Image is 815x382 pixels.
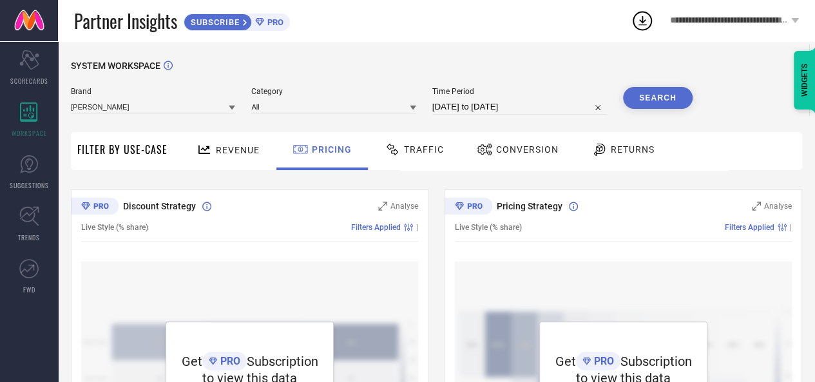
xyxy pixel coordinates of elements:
svg: Zoom [752,202,761,211]
span: PRO [591,355,614,367]
span: Category [251,87,416,96]
span: PRO [217,355,240,367]
svg: Zoom [378,202,387,211]
span: Filters Applied [351,223,401,232]
span: Get [555,354,576,369]
span: WORKSPACE [12,128,47,138]
span: Analyse [764,202,792,211]
div: Premium [71,198,119,217]
span: Partner Insights [74,8,177,34]
span: Subscription [247,354,318,369]
span: SYSTEM WORKSPACE [71,61,160,71]
span: Live Style (% share) [81,223,148,232]
span: Analyse [390,202,418,211]
div: Premium [445,198,492,217]
button: Search [623,87,693,109]
span: Traffic [404,144,444,155]
span: FWD [23,285,35,294]
span: Discount Strategy [123,201,196,211]
span: Pricing [312,144,352,155]
span: Returns [611,144,655,155]
div: Open download list [631,9,654,32]
span: Filters Applied [725,223,774,232]
span: | [416,223,418,232]
span: Time Period [432,87,607,96]
a: SUBSCRIBEPRO [184,10,290,31]
span: | [790,223,792,232]
input: Select time period [432,99,607,115]
span: Get [182,354,202,369]
span: Live Style (% share) [455,223,522,232]
span: Filter By Use-Case [77,142,168,157]
span: SUBSCRIBE [184,17,243,27]
span: Subscription [620,354,692,369]
span: Conversion [496,144,559,155]
span: SCORECARDS [10,76,48,86]
span: PRO [264,17,283,27]
span: Brand [71,87,235,96]
span: Revenue [216,145,260,155]
span: TRENDS [18,233,40,242]
span: Pricing Strategy [497,201,562,211]
span: SUGGESTIONS [10,180,49,190]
